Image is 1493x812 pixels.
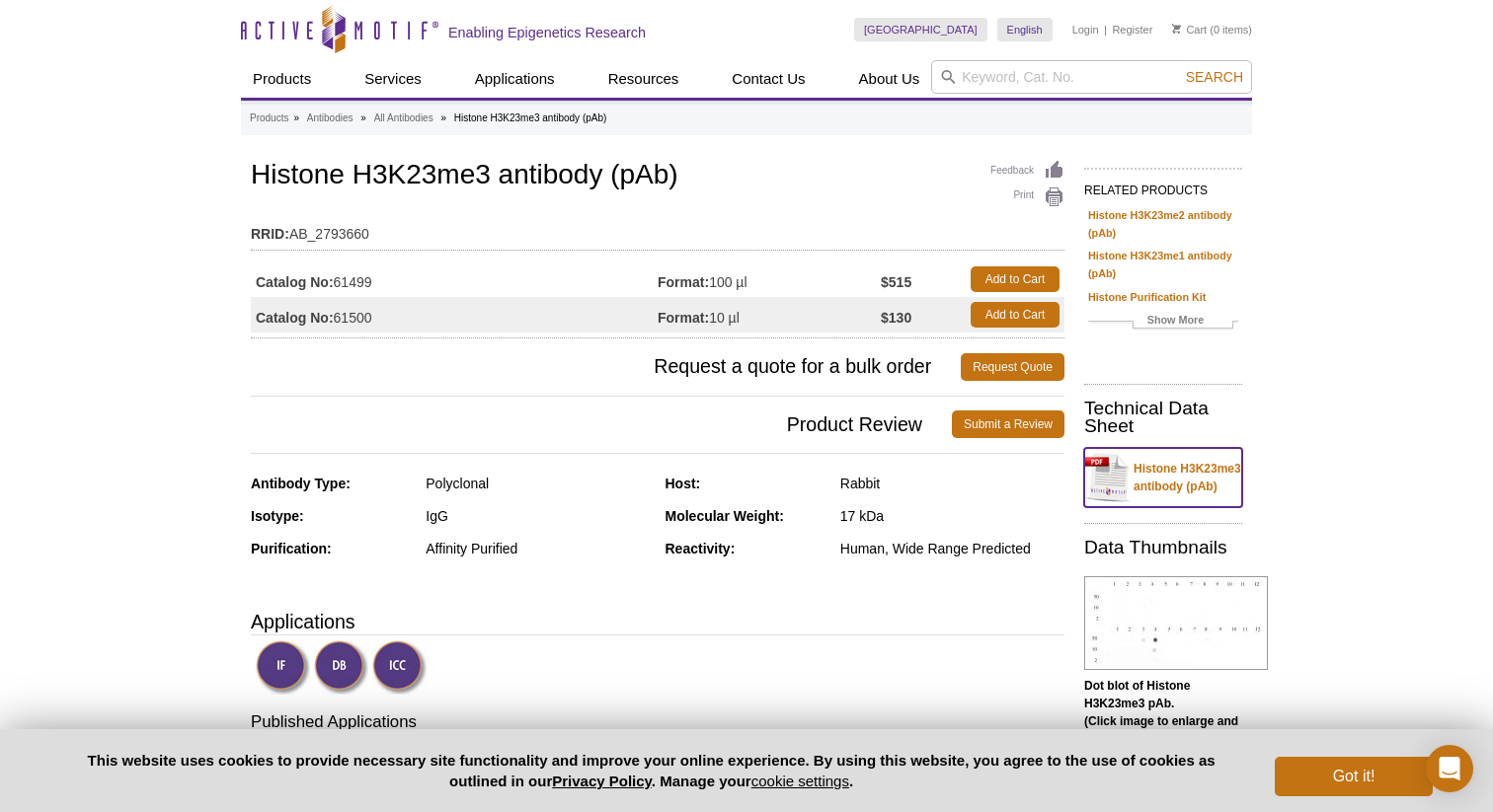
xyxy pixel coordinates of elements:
strong: Reactivity: [666,541,736,556]
img: Your Cart [1172,24,1181,34]
td: 10 µl [658,297,881,332]
h3: Published Applications [251,710,1064,738]
strong: $515 [881,273,911,291]
li: | [1104,18,1107,41]
button: Got it! [1275,757,1433,796]
a: Print [990,186,1064,208]
h2: Enabling Epigenetics Research [448,24,646,41]
input: Keyword, Cat. No. [931,60,1252,94]
div: Affinity Purified [426,540,650,557]
strong: Format: [658,309,709,327]
a: Cart [1172,23,1207,37]
button: Search [1180,68,1249,86]
strong: Host: [666,476,701,491]
a: Histone H3K23me2 antibody (pAb) [1088,206,1238,242]
strong: Antibody Type: [251,476,351,491]
a: Products [241,60,323,98]
a: Request Quote [961,353,1064,381]
li: (0 items) [1172,18,1252,41]
a: Services [353,60,433,98]
div: IgG [426,507,650,525]
span: Request a quote for a bulk order [251,353,961,381]
li: » [360,112,366,123]
b: Dot blot of Histone H3K23me3 pAb. [1084,679,1190,710]
td: 100 µl [658,261,881,297]
img: Histone H3K23me3 antibody (pAb) tested by dot blot analysis. [1084,576,1268,670]
h2: Technical Data Sheet [1084,400,1242,435]
div: Human, Wide Range Predicted [840,540,1064,557]
li: Histone H3K23me3 antibody (pAb) [454,112,607,123]
a: Products [250,110,288,127]
strong: Molecular Weight: [666,508,784,524]
p: This website uses cookies to provide necessary site functionality and improve your online experie... [60,750,1242,791]
strong: RRID: [251,225,289,243]
a: About Us [847,60,932,98]
a: Add to Cart [971,266,1060,292]
button: cookie settings [751,773,849,789]
div: Open Intercom Messenger [1426,745,1473,792]
a: Show More [1088,311,1238,333]
a: Resources [596,60,691,98]
a: Contact Us [720,60,817,98]
a: Antibodies [307,110,354,127]
h2: RELATED PRODUCTS [1084,168,1242,203]
a: Add to Cart [971,302,1060,328]
h2: Data Thumbnails [1084,539,1242,556]
a: Register [1112,23,1152,37]
p: (Click image to enlarge and see details.) [1084,677,1242,748]
strong: Purification: [251,541,332,556]
img: Dot Blot Validated [314,640,368,695]
img: Immunofluorescence Validated [256,640,310,695]
td: 61500 [251,297,658,332]
li: » [293,112,299,123]
a: Feedback [990,160,1064,182]
a: Login [1072,23,1099,37]
strong: $130 [881,309,911,327]
a: Histone H3K23me3 antibody (pAb) [1084,448,1242,507]
a: English [997,18,1053,41]
h1: Histone H3K23me3 antibody (pAb) [251,160,1064,193]
img: Immunocytochemistry Validated [372,640,427,695]
span: Search [1186,69,1243,85]
strong: Catalog No: [256,273,334,291]
h3: Applications [251,607,1064,636]
a: [GEOGRAPHIC_DATA] [854,18,987,41]
a: Histone H3K23me1 antibody (pAb) [1088,247,1238,282]
a: Applications [463,60,567,98]
a: All Antibodies [374,110,433,127]
a: Privacy Policy [552,773,652,789]
a: Histone Purification Kit [1088,288,1206,306]
td: AB_2793660 [251,213,1064,245]
div: 17 kDa [840,507,1064,525]
span: Product Review [251,410,952,438]
strong: Isotype: [251,508,304,524]
li: » [440,112,446,123]
a: Submit a Review [952,410,1064,438]
strong: Format: [658,273,709,291]
td: 61499 [251,261,658,297]
strong: Catalog No: [256,309,334,327]
div: Rabbit [840,475,1064,492]
div: Polyclonal [426,475,650,492]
